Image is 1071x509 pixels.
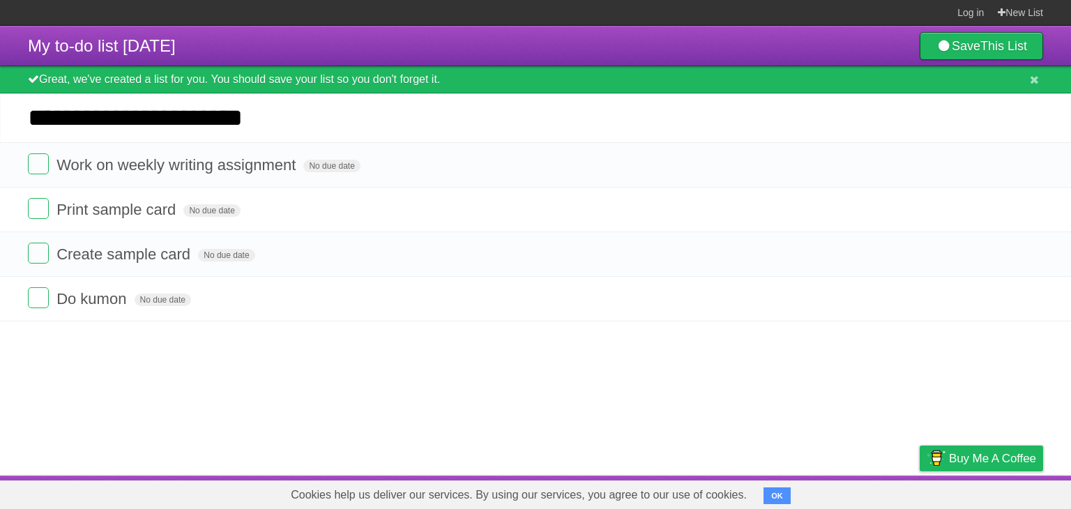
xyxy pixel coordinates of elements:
a: About [734,479,764,506]
img: Buy me a coffee [927,446,945,470]
a: Developers [780,479,837,506]
label: Done [28,243,49,264]
a: SaveThis List [920,32,1043,60]
span: No due date [183,204,240,217]
label: Done [28,153,49,174]
b: This List [980,39,1027,53]
span: No due date [303,160,360,172]
span: Cookies help us deliver our services. By using our services, you agree to our use of cookies. [277,481,761,509]
a: Buy me a coffee [920,446,1043,471]
label: Done [28,198,49,219]
a: Terms [854,479,885,506]
label: Done [28,287,49,308]
span: No due date [135,294,191,306]
a: Privacy [902,479,938,506]
a: Suggest a feature [955,479,1043,506]
span: No due date [198,249,255,261]
button: OK [764,487,791,504]
span: Do kumon [56,290,130,307]
span: Create sample card [56,245,194,263]
span: Work on weekly writing assignment [56,156,299,174]
span: Print sample card [56,201,179,218]
span: My to-do list [DATE] [28,36,176,55]
span: Buy me a coffee [949,446,1036,471]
